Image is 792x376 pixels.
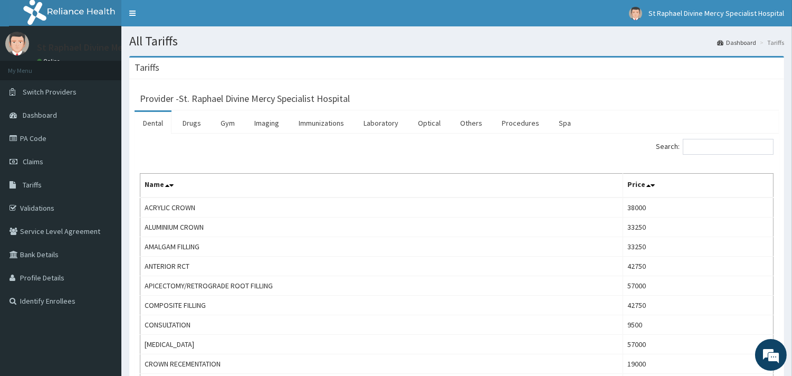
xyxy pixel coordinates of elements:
a: Laboratory [355,112,407,134]
textarea: Type your message and hit 'Enter' [5,258,201,295]
a: Gym [212,112,243,134]
input: Search: [683,139,774,155]
span: Dashboard [23,110,57,120]
td: AMALGAM FILLING [140,237,623,257]
img: User Image [629,7,642,20]
div: Minimize live chat window [173,5,198,31]
td: 42750 [623,257,773,276]
a: Others [452,112,491,134]
span: Claims [23,157,43,166]
td: 9500 [623,315,773,335]
a: Optical [409,112,449,134]
td: ACRYLIC CROWN [140,198,623,218]
td: 19000 [623,354,773,374]
a: Online [37,58,62,65]
td: 42750 [623,296,773,315]
span: St Raphael Divine Mercy Specialist Hospital [648,8,784,18]
td: COMPOSITE FILLING [140,296,623,315]
td: ALUMINIUM CROWN [140,218,623,237]
td: CROWN RECEMENTATION [140,354,623,374]
th: Price [623,174,773,198]
span: We're online! [61,118,146,224]
img: d_794563401_company_1708531726252_794563401 [20,53,43,79]
td: APICECTOMY/RETROGRADE ROOT FILLING [140,276,623,296]
h1: All Tariffs [129,34,784,48]
a: Spa [550,112,579,134]
th: Name [140,174,623,198]
label: Search: [656,139,774,155]
a: Drugs [174,112,209,134]
a: Dashboard [717,38,756,47]
td: [MEDICAL_DATA] [140,335,623,354]
td: 33250 [623,237,773,257]
img: User Image [5,32,29,55]
h3: Tariffs [135,63,159,72]
td: CONSULTATION [140,315,623,335]
span: Tariffs [23,180,42,190]
a: Immunizations [290,112,352,134]
h3: Provider - St. Raphael Divine Mercy Specialist Hospital [140,94,350,104]
div: Chat with us now [55,59,177,73]
td: 57000 [623,276,773,296]
td: 33250 [623,218,773,237]
td: ANTERIOR RCT [140,257,623,276]
td: 57000 [623,335,773,354]
span: Switch Providers [23,87,77,97]
td: 38000 [623,198,773,218]
a: Dental [135,112,171,134]
p: St Raphael Divine Mercy Specialist Hospital [37,43,215,52]
li: Tariffs [757,38,784,47]
a: Procedures [493,112,548,134]
a: Imaging [246,112,288,134]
